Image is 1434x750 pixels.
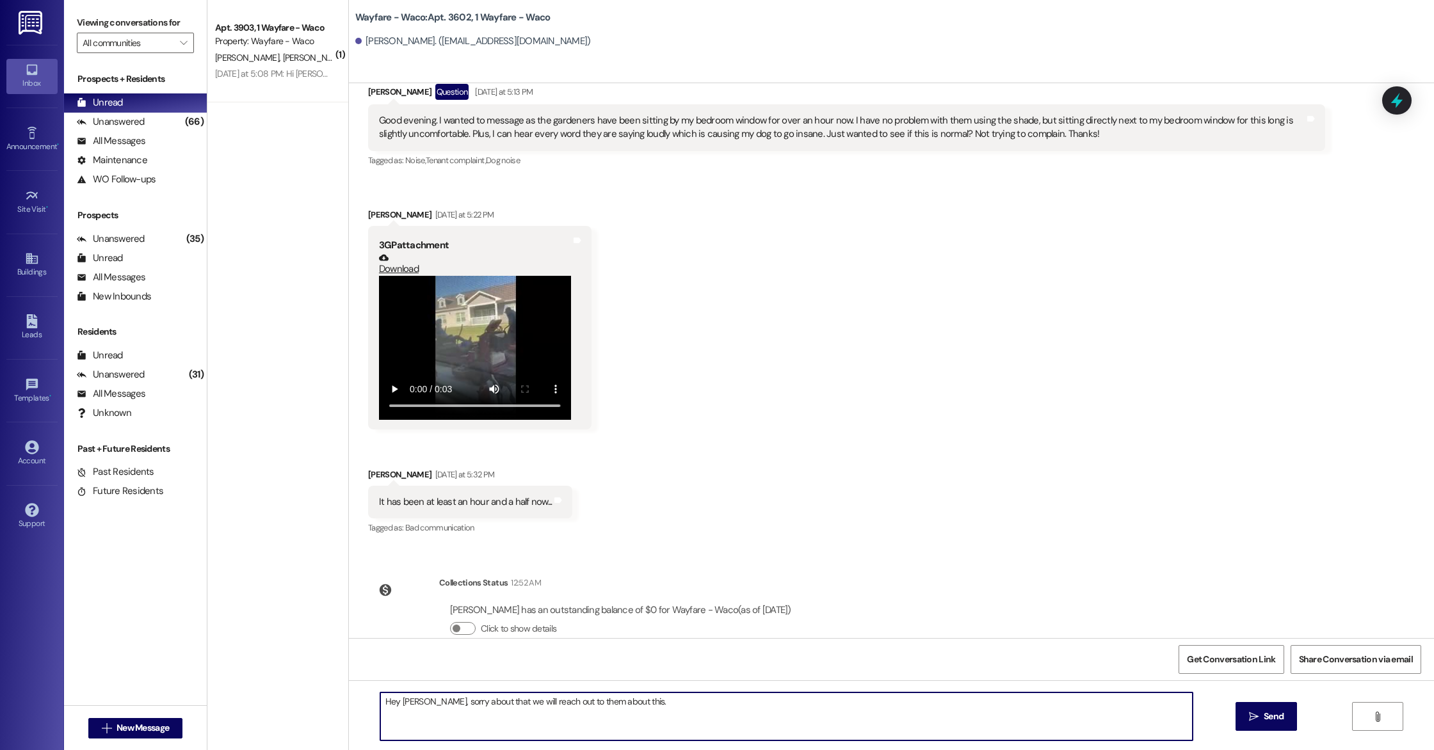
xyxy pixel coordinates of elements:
div: Maintenance [77,154,147,167]
i:  [102,723,111,733]
div: It has been at least an hour and a half now... [379,495,552,509]
div: [PERSON_NAME] [368,84,1326,104]
div: Good evening. I wanted to message as the gardeners have been sitting by my bedroom window for ove... [379,114,1305,141]
div: [PERSON_NAME] has an outstanding balance of $0 for Wayfare - Waco (as of [DATE]) [450,603,791,617]
div: Unread [77,96,123,109]
div: Apt. 3903, 1 Wayfare - Waco [215,21,334,35]
b: 3GP attachment [379,239,449,251]
div: All Messages [77,271,145,284]
label: Viewing conversations for [77,13,194,33]
div: 12:52 AM [508,576,541,589]
i:  [180,38,187,48]
i:  [1373,712,1382,722]
a: Download [379,253,571,275]
div: [DATE] at 5:08 PM: Hi [PERSON_NAME]! I will make sure that we have that taken care of [DATE] when... [215,68,740,79]
div: [DATE] at 5:13 PM [472,85,533,99]
span: Bad communication [405,522,474,533]
div: Unread [77,251,123,265]
div: Unread [77,349,123,362]
span: [PERSON_NAME] [215,52,283,63]
div: Collections Status [439,576,508,589]
label: Click to show details [481,622,556,635]
i:  [1249,712,1259,722]
div: [PERSON_NAME] [368,208,592,226]
div: Unknown [77,406,131,420]
div: Tagged as: [368,518,573,537]
div: Prospects [64,209,207,222]
div: Unanswered [77,115,145,129]
a: Leads [6,310,58,345]
div: All Messages [77,387,145,401]
span: • [46,203,48,212]
button: Share Conversation via email [1291,645,1421,674]
div: [DATE] at 5:22 PM [432,208,494,221]
div: New Inbounds [77,290,151,303]
button: Send [1236,702,1298,731]
a: Inbox [6,59,58,93]
button: New Message [88,718,183,738]
div: Unanswered [77,232,145,246]
a: Support [6,499,58,534]
a: Templates • [6,374,58,408]
textarea: Hey [PERSON_NAME], sorry about that we will reach out to them about this. [380,692,1193,740]
b: Wayfare - Waco: Apt. 3602, 1 Wayfare - Waco [355,11,551,24]
div: (66) [182,112,207,132]
span: • [57,140,59,149]
a: Buildings [6,248,58,282]
div: Past + Future Residents [64,442,207,456]
span: Send [1264,710,1284,723]
button: Get Conversation Link [1179,645,1284,674]
span: Noise , [405,155,426,166]
span: New Message [117,721,169,735]
div: Property: Wayfare - Waco [215,35,334,48]
div: [PERSON_NAME] [368,468,573,486]
div: (35) [183,229,207,249]
span: Tenant complaint , [426,155,486,166]
span: • [49,392,51,401]
img: ResiDesk Logo [19,11,45,35]
input: All communities [83,33,173,53]
div: [PERSON_NAME]. ([EMAIL_ADDRESS][DOMAIN_NAME]) [355,35,591,48]
div: (31) [186,365,207,385]
div: Tagged as: [368,151,1326,170]
span: Share Conversation via email [1299,653,1413,666]
div: Prospects + Residents [64,72,207,86]
span: [PERSON_NAME] [282,52,346,63]
div: Unanswered [77,368,145,381]
div: Past Residents [77,465,154,479]
a: Account [6,436,58,471]
div: WO Follow-ups [77,173,156,186]
div: Residents [64,325,207,339]
a: Site Visit • [6,185,58,219]
div: All Messages [77,134,145,148]
div: [DATE] at 5:32 PM [432,468,495,481]
span: Get Conversation Link [1187,653,1275,666]
div: Question [435,84,469,100]
div: Future Residents [77,484,163,498]
span: Dog noise [486,155,520,166]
